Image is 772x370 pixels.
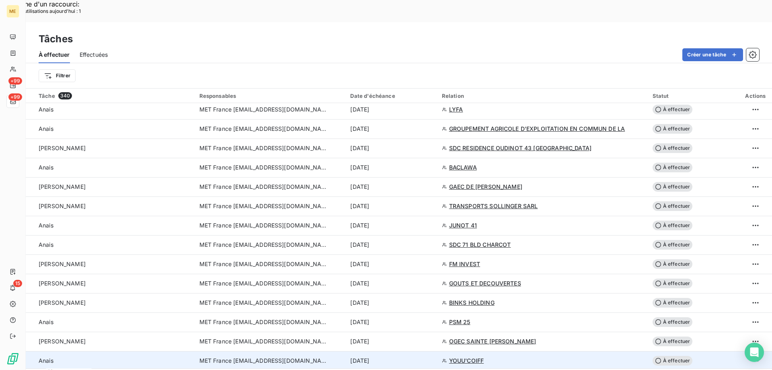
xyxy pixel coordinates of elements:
[199,318,328,326] span: MET France [EMAIL_ADDRESS][DOMAIN_NAME]
[653,356,693,366] span: À effectuer
[39,69,76,82] button: Filtrer
[350,357,369,365] span: [DATE]
[653,337,693,346] span: À effectuer
[653,279,693,288] span: À effectuer
[199,105,328,114] span: MET France [EMAIL_ADDRESS][DOMAIN_NAME]
[449,337,536,345] span: OGEC SAINTE [PERSON_NAME]
[449,299,495,307] span: BINKS HOLDING
[682,48,743,61] button: Créer une tâche
[39,125,53,132] span: Anais
[745,343,764,362] div: Open Intercom Messenger
[653,240,693,250] span: À effectuer
[39,145,86,151] span: [PERSON_NAME]
[653,105,693,114] span: À effectuer
[199,183,328,191] span: MET France [EMAIL_ADDRESS][DOMAIN_NAME]
[39,51,70,59] span: À effectuer
[39,164,53,171] span: Anais
[199,93,341,99] div: Responsables
[13,280,22,287] span: 15
[199,144,328,152] span: MET France [EMAIL_ADDRESS][DOMAIN_NAME]
[58,92,72,99] span: 340
[653,163,693,172] span: À effectuer
[653,317,693,327] span: À effectuer
[350,260,369,268] span: [DATE]
[8,93,22,101] span: +99
[350,202,369,210] span: [DATE]
[449,202,538,210] span: TRANSPORTS SOLLINGER SARL
[350,183,369,191] span: [DATE]
[350,221,369,229] span: [DATE]
[350,279,369,287] span: [DATE]
[39,338,86,345] span: [PERSON_NAME]
[39,183,86,190] span: [PERSON_NAME]
[8,77,22,85] span: +99
[653,182,693,192] span: À effectuer
[449,279,521,287] span: GOUTS ET DECOUVERTES
[449,260,480,268] span: FM INVEST
[199,279,328,287] span: MET France [EMAIL_ADDRESS][DOMAIN_NAME]
[80,51,108,59] span: Effectuées
[39,241,53,248] span: Anais
[39,106,53,113] span: Anais
[199,125,328,133] span: MET France [EMAIL_ADDRESS][DOMAIN_NAME]
[39,280,86,287] span: [PERSON_NAME]
[653,298,693,308] span: À effectuer
[350,337,369,345] span: [DATE]
[199,337,328,345] span: MET France [EMAIL_ADDRESS][DOMAIN_NAME]
[39,32,73,46] h3: Tâches
[744,93,767,99] div: Actions
[199,357,328,365] span: MET France [EMAIL_ADDRESS][DOMAIN_NAME]
[653,143,693,153] span: À effectuer
[350,105,369,114] span: [DATE]
[449,357,484,365] span: YOUU'COIFF
[39,92,190,99] div: Tâche
[199,241,328,249] span: MET France [EMAIL_ADDRESS][DOMAIN_NAME]
[199,299,328,307] span: MET France [EMAIL_ADDRESS][DOMAIN_NAME]
[350,241,369,249] span: [DATE]
[39,357,53,364] span: Anais
[39,318,53,325] span: Anais
[350,318,369,326] span: [DATE]
[449,163,477,172] span: BACLAWA
[350,93,432,99] div: Date d'échéance
[350,125,369,133] span: [DATE]
[350,163,369,172] span: [DATE]
[39,222,53,229] span: Anais
[39,260,86,267] span: [PERSON_NAME]
[653,124,693,134] span: À effectuer
[39,203,86,209] span: [PERSON_NAME]
[350,144,369,152] span: [DATE]
[449,125,625,133] span: GROUPEMENT AGRICOLE D'EXPLOITATION EN COMMUN DE LA
[39,299,86,306] span: [PERSON_NAME]
[199,202,328,210] span: MET France [EMAIL_ADDRESS][DOMAIN_NAME]
[449,241,511,249] span: SDC 71 BLD CHARCOT
[653,201,693,211] span: À effectuer
[449,105,463,114] span: LYFA
[653,221,693,230] span: À effectuer
[449,183,522,191] span: GAEC DE [PERSON_NAME]
[199,163,328,172] span: MET France [EMAIL_ADDRESS][DOMAIN_NAME]
[653,259,693,269] span: À effectuer
[199,221,328,229] span: MET France [EMAIL_ADDRESS][DOMAIN_NAME]
[449,221,477,229] span: JUNOT 41
[350,299,369,307] span: [DATE]
[653,93,734,99] div: Statut
[449,144,591,152] span: SDC RESIDENCE OUDINOT 43 [GEOGRAPHIC_DATA]
[449,318,470,326] span: PSM 25
[6,352,19,365] img: Logo LeanPay
[199,260,328,268] span: MET France [EMAIL_ADDRESS][DOMAIN_NAME]
[442,93,643,99] div: Relation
